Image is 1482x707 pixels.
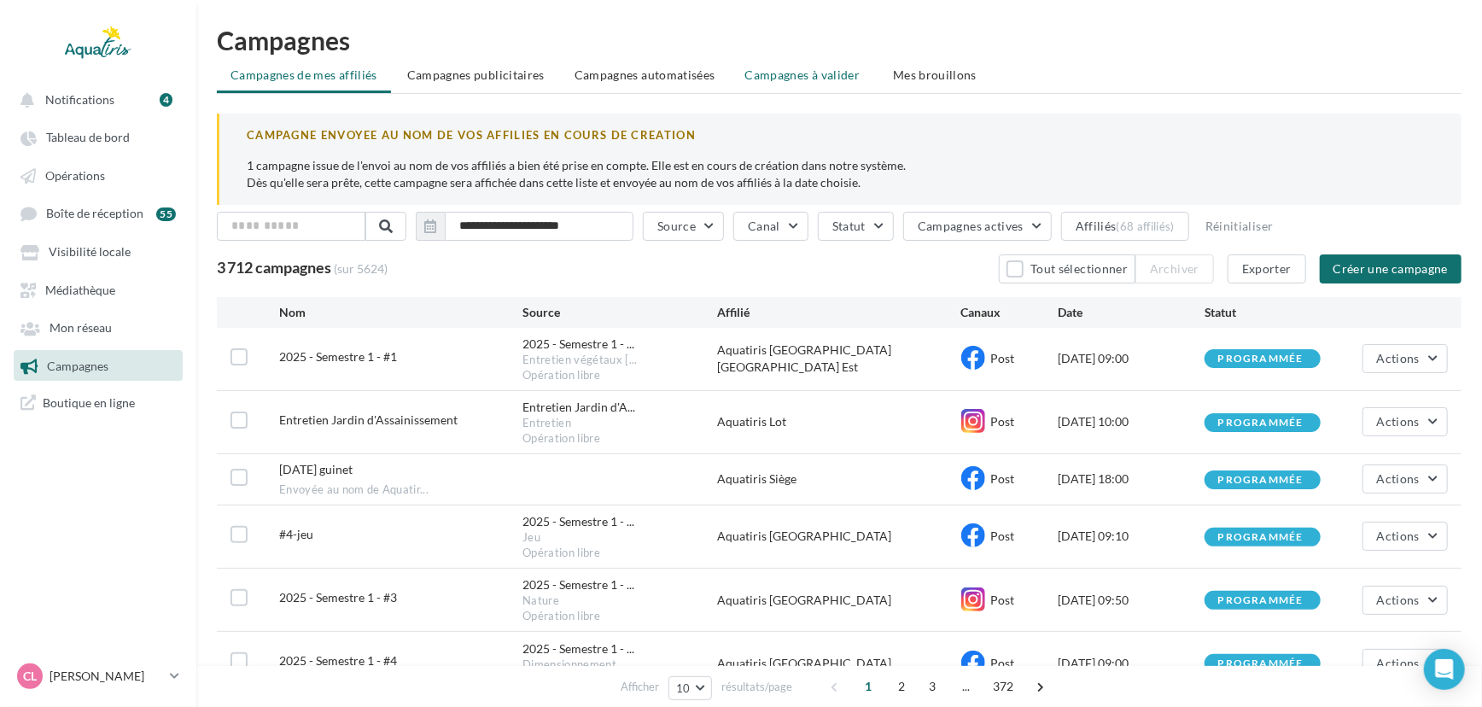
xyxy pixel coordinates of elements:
[10,197,186,229] a: Boîte de réception 55
[1218,532,1304,543] div: programmée
[717,342,960,376] div: Aquatiris [GEOGRAPHIC_DATA] [GEOGRAPHIC_DATA] Est
[961,304,1059,321] div: Canaux
[10,84,179,114] button: Notifications 4
[1377,593,1420,607] span: Actions
[1320,254,1462,283] button: Créer une campagne
[160,93,172,107] div: 4
[522,593,717,609] div: Nature
[1059,528,1205,545] div: [DATE] 09:10
[522,640,634,657] span: 2025 - Semestre 1 - ...
[14,660,183,692] a: CL [PERSON_NAME]
[717,592,960,609] div: Aquatiris [GEOGRAPHIC_DATA]
[1377,656,1420,670] span: Actions
[522,399,635,416] span: Entretien Jardin d'A...
[991,656,1015,670] span: Post
[1218,658,1304,669] div: programmée
[522,530,717,546] div: Jeu
[50,668,163,685] p: [PERSON_NAME]
[50,321,112,336] span: Mon réseau
[1362,465,1448,494] button: Actions
[10,160,186,190] a: Opérations
[1362,649,1448,678] button: Actions
[1424,649,1465,690] div: Open Intercom Messenger
[918,219,1024,233] span: Campagnes actives
[1205,304,1351,321] div: Statut
[919,673,947,700] span: 3
[407,67,545,82] span: Campagnes publicitaires
[10,274,186,305] a: Médiathèque
[45,92,114,107] span: Notifications
[1117,219,1175,233] div: (68 affiliés)
[733,212,808,241] button: Canal
[522,353,637,368] span: Entretien végétaux [...
[10,388,186,418] a: Boutique en ligne
[745,67,861,84] span: Campagnes à valider
[1377,414,1420,429] span: Actions
[279,590,397,605] span: 2025 - Semestre 1 - #3
[999,254,1135,283] button: Tout sélectionner
[1218,475,1304,486] div: programmée
[247,127,1434,143] div: CAMPAGNE ENVOYEE AU NOM DE VOS AFFILIES EN COURS DE CREATION
[279,304,522,321] div: Nom
[217,27,1462,53] h1: Campagnes
[903,212,1052,241] button: Campagnes actives
[621,679,659,695] span: Afficher
[893,67,977,82] span: Mes brouillons
[889,673,916,700] span: 2
[991,529,1015,543] span: Post
[10,350,186,381] a: Campagnes
[953,673,980,700] span: ...
[717,304,960,321] div: Affilié
[47,359,108,373] span: Campagnes
[279,349,397,364] span: 2025 - Semestre 1 - #1
[991,593,1015,607] span: Post
[49,245,131,260] span: Visibilité locale
[45,168,105,183] span: Opérations
[1362,522,1448,551] button: Actions
[668,676,712,700] button: 10
[279,653,397,668] span: 2025 - Semestre 1 - #4
[1362,586,1448,615] button: Actions
[522,609,717,624] div: Opération libre
[1059,470,1205,488] div: [DATE] 18:00
[1218,353,1304,365] div: programmée
[1059,655,1205,672] div: [DATE] 09:00
[279,527,313,541] span: #4-jeu
[1059,592,1205,609] div: [DATE] 09:50
[1362,407,1448,436] button: Actions
[522,513,634,530] span: 2025 - Semestre 1 - ...
[279,482,429,498] span: Envoyée au nom de Aquatir...
[46,207,143,221] span: Boîte de réception
[855,673,883,700] span: 1
[991,471,1015,486] span: Post
[721,679,792,695] span: résultats/page
[1377,529,1420,543] span: Actions
[1061,212,1189,241] button: Affiliés(68 affiliés)
[717,470,960,488] div: Aquatiris Siège
[1059,413,1205,430] div: [DATE] 10:00
[1228,254,1306,283] button: Exporter
[522,336,634,353] span: 2025 - Semestre 1 - ...
[717,413,960,430] div: Aquatiris Lot
[1199,216,1281,237] button: Réinitialiser
[522,431,717,447] div: Opération libre
[1059,350,1205,367] div: [DATE] 09:00
[23,668,37,685] span: CL
[818,212,894,241] button: Statut
[575,67,715,82] span: Campagnes automatisées
[217,258,331,277] span: 3 712 campagnes
[991,351,1015,365] span: Post
[522,576,634,593] span: 2025 - Semestre 1 - ...
[156,207,176,221] div: 55
[1218,418,1304,429] div: programmée
[676,681,691,695] span: 10
[10,121,186,152] a: Tableau de bord
[522,546,717,561] div: Opération libre
[986,673,1021,700] span: 372
[717,528,960,545] div: Aquatiris [GEOGRAPHIC_DATA]
[522,657,717,673] div: Dimensionnement
[1135,254,1214,283] button: Archiver
[1362,344,1448,373] button: Actions
[279,412,458,427] span: Entretien Jardin d'Assainissement
[1218,595,1304,606] div: programmée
